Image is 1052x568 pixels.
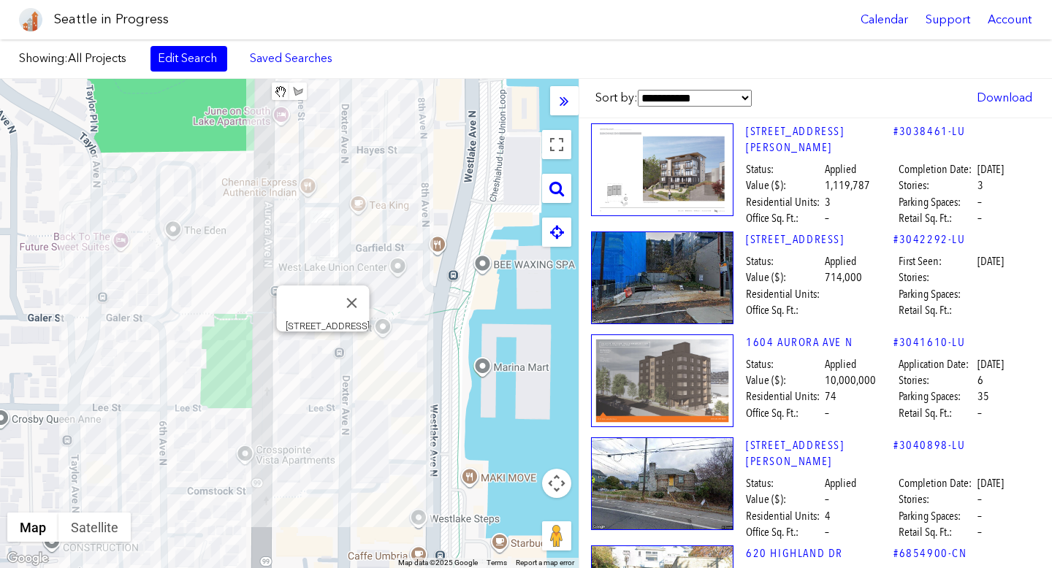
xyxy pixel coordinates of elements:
a: 1604 AURORA AVE N [746,334,893,350]
span: Applied [825,356,856,372]
a: Report a map error [516,559,574,567]
span: Retail Sq. Ft.: [899,210,975,226]
span: Retail Sq. Ft.: [899,405,975,421]
span: 1,119,787 [825,177,870,193]
span: 714,000 [825,269,862,285]
button: Toggle fullscreen view [542,130,571,159]
span: – [977,491,982,507]
span: Value ($): [746,269,823,285]
span: – [825,491,829,507]
img: favicon-96x96.png [19,8,42,31]
a: Saved Searches [242,46,340,71]
span: Office Sq. Ft.: [746,302,823,318]
span: Value ($): [746,372,823,388]
a: #3038461-LU [893,123,966,139]
span: Status: [746,475,823,491]
img: 24.jpg [591,123,733,216]
a: [STREET_ADDRESS] [746,231,893,247]
span: – [977,405,982,421]
a: Open this area in Google Maps (opens a new window) [4,549,52,568]
button: Show street map [7,513,58,542]
img: 1.jpg [591,334,733,427]
span: – [825,524,829,540]
span: Applied [825,253,856,269]
span: Applied [825,161,856,177]
span: – [977,194,982,210]
span: 3 [977,177,983,193]
span: Application Date: [899,356,975,372]
span: Residential Units: [746,194,823,210]
span: Retail Sq. Ft.: [899,302,975,318]
img: Google [4,549,52,568]
a: Edit Search [150,46,227,71]
button: Map camera controls [542,469,571,498]
span: 4 [825,508,831,524]
span: Residential Units: [746,388,823,404]
span: Office Sq. Ft.: [746,210,823,226]
span: – [825,405,829,421]
span: Map data ©2025 Google [398,559,478,567]
a: #3041610-LU [893,334,966,350]
button: Draw a shape [289,82,307,100]
button: Close [335,285,370,321]
span: Parking Spaces: [899,388,975,404]
span: 74 [825,388,836,404]
span: [DATE] [977,161,1004,177]
a: #6854900-CN [893,545,967,561]
select: Sort by: [638,90,752,107]
a: Terms [487,559,507,567]
div: [STREET_ADDRESS] [286,321,370,331]
span: Completion Date: [899,161,975,177]
a: #3042292-LU [893,231,966,247]
span: Residential Units: [746,286,823,302]
span: 10,000,000 [825,372,876,388]
span: 6 [977,372,983,388]
span: Value ($): [746,491,823,507]
img: 1419_DEXTER_AVE_N_SEATTLE.jpg [591,231,733,324]
span: Status: [746,253,823,269]
h1: Seattle in Progress [54,10,169,28]
img: 1420_TAYLOR_AVE_N_SEATTLE.jpg [591,437,733,530]
span: 35 [977,388,989,404]
span: [DATE] [977,253,1004,269]
span: Parking Spaces: [899,508,975,524]
span: – [977,508,982,524]
span: [DATE] [977,356,1004,372]
span: Status: [746,356,823,372]
span: – [977,524,982,540]
span: Residential Units: [746,508,823,524]
span: Parking Spaces: [899,286,975,302]
span: Stories: [899,269,975,285]
label: Sort by: [595,90,752,107]
button: Stop drawing [272,82,289,100]
span: [DATE] [977,475,1004,491]
span: Retail Sq. Ft.: [899,524,975,540]
a: [STREET_ADDRESS][PERSON_NAME] [746,123,893,156]
span: Applied [825,475,856,491]
span: 3 [825,194,831,210]
span: Stories: [899,177,975,193]
span: All Projects [68,51,126,65]
label: Showing: [19,50,136,66]
button: Show satellite imagery [58,513,131,542]
a: [STREET_ADDRESS][PERSON_NAME] [746,437,893,470]
span: Office Sq. Ft.: [746,524,823,540]
a: Download [969,85,1040,110]
span: – [977,210,982,226]
span: Value ($): [746,177,823,193]
a: 620 HIGHLAND DR [746,545,893,561]
span: Parking Spaces: [899,194,975,210]
span: Stories: [899,491,975,507]
span: First Seen: [899,253,975,269]
span: Status: [746,161,823,177]
span: Stories: [899,372,975,388]
button: Drag Pegman onto the map to open Street View [542,521,571,550]
a: #3040898-LU [893,437,966,453]
span: Completion Date: [899,475,975,491]
span: Office Sq. Ft.: [746,405,823,421]
span: – [825,210,829,226]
